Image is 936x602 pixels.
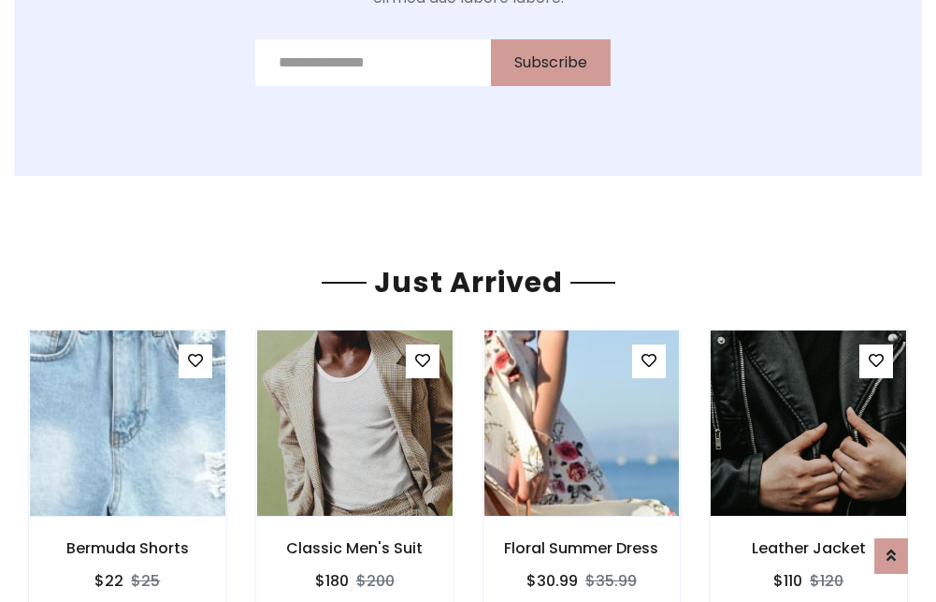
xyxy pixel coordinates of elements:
h6: $30.99 [526,572,578,590]
h6: Floral Summer Dress [483,539,681,557]
button: Subscribe [491,39,611,86]
span: Just Arrived [367,262,570,302]
h6: $110 [773,572,802,590]
h6: Classic Men's Suit [256,539,454,557]
del: $200 [356,570,395,592]
del: $120 [810,570,843,592]
h6: Leather Jacket [710,539,907,557]
h6: Bermuda Shorts [29,539,226,557]
h6: $22 [94,572,123,590]
del: $25 [131,570,160,592]
del: $35.99 [585,570,637,592]
h6: $180 [315,572,349,590]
